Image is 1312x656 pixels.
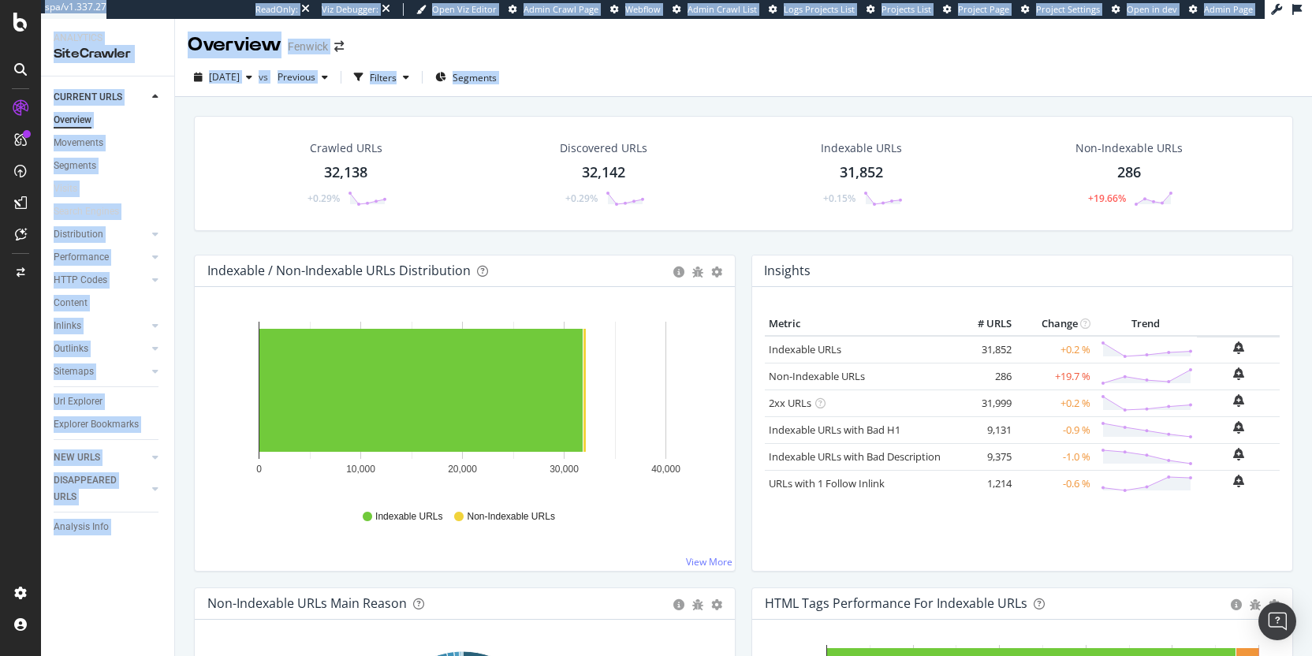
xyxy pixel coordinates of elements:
td: +19.7 % [1016,363,1094,389]
a: Outlinks [54,341,147,357]
a: Admin Page [1189,3,1253,16]
a: Performance [54,249,147,266]
div: HTTP Codes [54,272,107,289]
text: 10,000 [346,464,375,475]
div: 31,852 [840,162,883,183]
div: Sitemaps [54,363,94,380]
svg: A chart. [207,312,717,495]
div: 32,142 [582,162,625,183]
span: Webflow [625,3,661,15]
div: Non-Indexable URLs Main Reason [207,595,407,611]
button: Segments [429,65,503,90]
div: Outlinks [54,341,88,357]
span: Admin Crawl Page [524,3,598,15]
a: Explorer Bookmarks [54,416,163,433]
div: Performance [54,249,109,266]
td: 9,131 [952,416,1016,443]
a: Indexable URLs [769,342,841,356]
td: -1.0 % [1016,443,1094,470]
div: circle-info [673,599,684,610]
div: Segments [54,158,96,174]
span: Segments [453,71,497,84]
td: +0.2 % [1016,336,1094,363]
th: Trend [1094,312,1197,336]
button: Previous [271,65,334,90]
div: +0.15% [823,192,855,205]
a: DISAPPEARED URLS [54,472,147,505]
span: Previous [271,70,315,84]
a: Content [54,295,163,311]
div: Non-Indexable URLs [1075,140,1183,156]
div: Overview [54,112,91,129]
th: # URLS [952,312,1016,336]
div: Analysis Info [54,519,109,535]
span: Admin Page [1204,3,1253,15]
div: bug [1250,599,1261,610]
div: Fenwick [288,39,328,54]
a: Webflow [610,3,661,16]
div: Inlinks [54,318,81,334]
div: Indexable URLs [821,140,902,156]
td: 31,999 [952,389,1016,416]
div: 286 [1117,162,1141,183]
div: DISAPPEARED URLS [54,472,133,505]
h4: Insights [764,260,811,281]
div: bell-plus [1233,394,1244,407]
a: NEW URLS [54,449,147,466]
div: NEW URLS [54,449,100,466]
div: +0.29% [565,192,598,205]
div: HTML Tags Performance for Indexable URLs [765,595,1027,611]
a: Overview [54,112,163,129]
div: Explorer Bookmarks [54,416,139,433]
text: 40,000 [651,464,680,475]
a: Projects List [867,3,931,16]
div: bell-plus [1233,448,1244,460]
a: Indexable URLs with Bad H1 [769,423,900,437]
a: Inlinks [54,318,147,334]
button: Filters [348,65,416,90]
span: 2025 Sep. 14th [209,70,240,84]
a: Admin Crawl List [673,3,757,16]
a: View More [686,555,732,568]
th: Change [1016,312,1094,336]
div: +19.66% [1088,192,1126,205]
span: Logs Projects List [784,3,855,15]
a: Admin Crawl Page [509,3,598,16]
a: Non-Indexable URLs [769,369,865,383]
text: 30,000 [550,464,579,475]
td: 9,375 [952,443,1016,470]
td: 1,214 [952,470,1016,497]
div: bell-plus [1233,475,1244,487]
div: SiteCrawler [54,45,162,63]
a: URLs with 1 Follow Inlink [769,476,885,490]
a: Project Page [943,3,1009,16]
a: Distribution [54,226,147,243]
div: bug [692,599,703,610]
div: circle-info [1231,599,1242,610]
a: Movements [54,135,163,151]
td: -0.6 % [1016,470,1094,497]
a: Project Settings [1021,3,1100,16]
div: bug [692,266,703,278]
div: CURRENT URLS [54,89,122,106]
span: Project Settings [1036,3,1100,15]
div: bell-plus [1233,341,1244,354]
div: Url Explorer [54,393,102,410]
span: Indexable URLs [375,510,442,524]
div: Search Engines [54,203,119,220]
td: 31,852 [952,336,1016,363]
span: vs [259,70,271,84]
a: Visits [54,181,93,197]
div: gear [711,599,722,610]
div: Content [54,295,88,311]
div: Open Intercom Messenger [1258,602,1296,640]
button: [DATE] [188,65,259,90]
div: Visits [54,181,77,197]
div: Viz Debugger: [322,3,378,16]
div: Indexable / Non-Indexable URLs Distribution [207,263,471,278]
td: +0.2 % [1016,389,1094,416]
a: 2xx URLs [769,396,811,410]
div: Filters [370,71,397,84]
a: Segments [54,158,163,174]
div: gear [1269,599,1280,610]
